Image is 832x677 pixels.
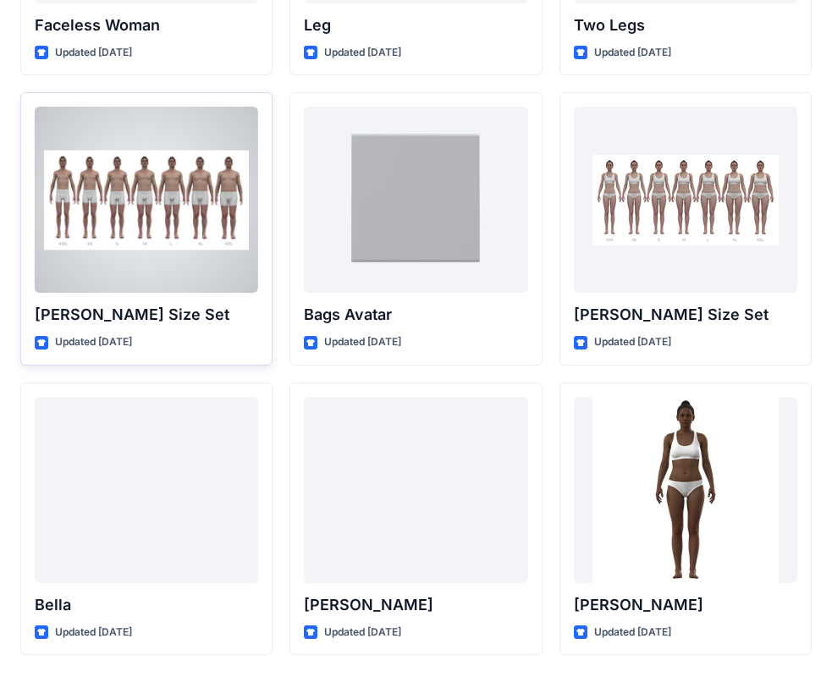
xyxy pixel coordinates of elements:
a: Emma [304,397,527,583]
p: Updated [DATE] [55,624,132,641]
a: Bags Avatar [304,107,527,293]
p: Updated [DATE] [324,44,401,62]
a: Bella [35,397,258,583]
a: Oliver Size Set [35,107,258,293]
p: Updated [DATE] [324,624,401,641]
p: Updated [DATE] [594,624,671,641]
p: Faceless Woman [35,14,258,37]
p: Updated [DATE] [55,333,132,351]
p: [PERSON_NAME] [304,593,527,617]
p: Updated [DATE] [324,333,401,351]
a: Olivia Size Set [574,107,797,293]
p: Two Legs [574,14,797,37]
p: Updated [DATE] [594,333,671,351]
p: [PERSON_NAME] Size Set [35,303,258,327]
p: Bella [35,593,258,617]
a: Gabrielle [574,397,797,583]
p: Updated [DATE] [55,44,132,62]
p: [PERSON_NAME] Size Set [574,303,797,327]
p: [PERSON_NAME] [574,593,797,617]
p: Leg [304,14,527,37]
p: Updated [DATE] [594,44,671,62]
p: Bags Avatar [304,303,527,327]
